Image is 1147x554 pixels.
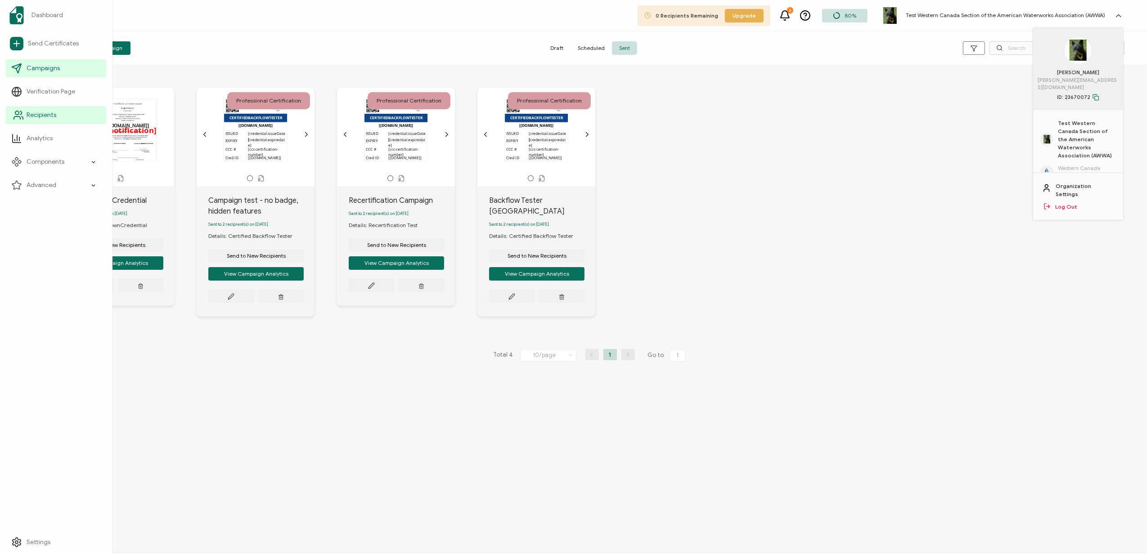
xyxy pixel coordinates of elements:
button: Send to New Recipients [489,249,585,263]
li: 1 [603,349,617,360]
button: Send to New Recipients [68,238,163,252]
span: Sent to 2 recipient(s) on [DATE] [349,211,409,216]
div: LockedDownCredential [68,195,174,206]
div: Campaign test - no badge, hidden features [208,195,315,217]
span: Scheduled [571,41,612,55]
div: Professional Certification [368,92,450,109]
a: Organization Settings [1056,182,1114,198]
a: Send Certificates [6,33,106,54]
span: Go to [648,349,688,362]
span: Test Western Canada Section of the American Waterworks Association (AWWA) [1058,119,1116,160]
span: Send to New Recipients [227,253,286,259]
a: Settings [6,533,106,551]
span: Analytics [27,134,53,143]
img: eb0530a7-dc53-4dd2-968c-61d1fd0a03d4.png [1044,169,1050,176]
div: Backflow Tester [GEOGRAPHIC_DATA] [489,195,595,217]
span: Sent to 2 recipient(s) on [DATE] [208,222,268,227]
div: 2 [787,7,793,13]
img: a11d91b6-2315-4f09-a2db-adc965ce8d2b.jpg [883,7,897,24]
span: 0 Recipients Remaining [656,12,718,19]
ion-icon: chevron back outline [342,131,349,138]
span: Draft [543,41,571,55]
span: Sent to 2 recipient(s) on [DATE] [489,222,549,227]
ion-icon: chevron forward outline [443,131,450,138]
span: 80% [845,12,856,19]
a: Verification Page [6,83,106,101]
span: Recipients [27,111,56,120]
a: Log Out [1055,203,1077,211]
span: [PERSON_NAME] [1057,68,1099,76]
input: Select [520,349,576,362]
span: Components [27,157,64,166]
a: Dashboard [6,3,106,28]
span: Western Canada Section AWWA [1058,164,1116,180]
input: Search [990,41,1125,55]
img: sertifier-logomark-colored.svg [9,6,24,24]
button: View Campaign Analytics [489,267,585,281]
a: Recipients [6,106,106,124]
span: Send to New Recipients [367,242,426,248]
span: Dashboard [31,11,63,20]
ion-icon: chevron forward outline [303,131,310,138]
a: Campaigns [6,59,106,77]
button: View Campaign Analytics [349,256,444,270]
iframe: Chat Widget [1102,511,1147,554]
div: Details: Certified Backflow Tester [208,232,301,240]
span: Total 4 [494,349,513,362]
div: Recertification Campaign [349,195,455,206]
span: Send Certificates [28,39,79,48]
button: View Campaign Analytics [208,267,304,281]
h5: Test Western Canada Section of the American Waterworks Association (AWWA) [906,12,1105,18]
div: Details: Recertification Test [349,221,427,229]
span: Campaigns [27,64,60,73]
span: Settings [27,538,50,547]
ion-icon: chevron back outline [482,131,489,138]
span: Verification Page [27,87,75,96]
div: Details: Certified Backflow Tester [489,232,582,240]
button: Send to New Recipients [208,249,304,263]
a: Analytics [6,130,106,147]
img: a11d91b6-2315-4f09-a2db-adc965ce8d2b.jpg [1044,135,1050,143]
span: Send to New Recipients [508,253,567,259]
button: View Campaign Analytics [68,256,163,270]
div: Professional Certification [508,92,591,109]
img: a11d91b6-2315-4f09-a2db-adc965ce8d2b.jpg [1070,40,1087,60]
ion-icon: chevron forward outline [584,131,591,138]
span: Send to New Recipients [86,242,145,248]
span: Sent [612,41,637,55]
button: Send to New Recipients [349,238,444,252]
span: ID: 23670072 [1057,93,1099,101]
div: Professional Certification [227,92,310,109]
ion-icon: chevron back outline [201,131,208,138]
span: [PERSON_NAME][EMAIL_ADDRESS][DOMAIN_NAME] [1038,76,1119,91]
span: Upgrade [733,12,756,20]
span: Advanced [27,181,56,190]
